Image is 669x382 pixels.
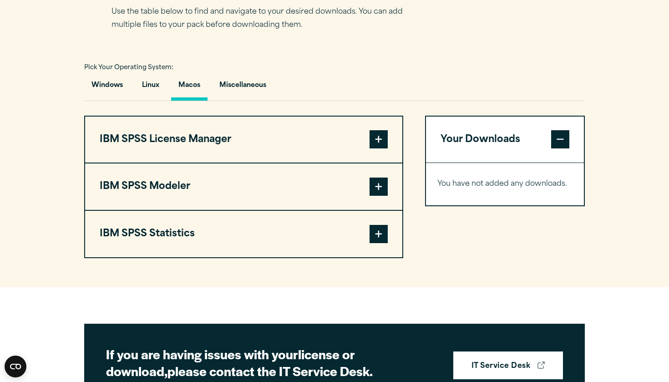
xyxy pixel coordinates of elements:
[5,356,26,377] button: Open CMP widget
[106,346,425,380] h2: If you are having issues with your please contact the IT Service Desk.
[212,75,274,101] button: Miscellaneous
[84,65,173,71] span: Pick Your Operating System:
[437,178,573,191] p: You have not added any downloads.
[135,75,167,101] button: Linux
[171,75,208,101] button: Macos
[106,345,355,380] strong: license or download,
[426,163,584,205] div: Your Downloads
[85,117,402,163] button: IBM SPSS License Manager
[471,361,530,372] strong: IT Service Desk
[426,117,584,163] button: Your Downloads
[84,75,130,101] button: Windows
[85,163,402,210] button: IBM SPSS Modeler
[453,351,563,380] a: IT Service Desk
[111,5,416,32] p: Use the table below to find and navigate to your desired downloads. You can add multiple files to...
[85,211,402,257] button: IBM SPSS Statistics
